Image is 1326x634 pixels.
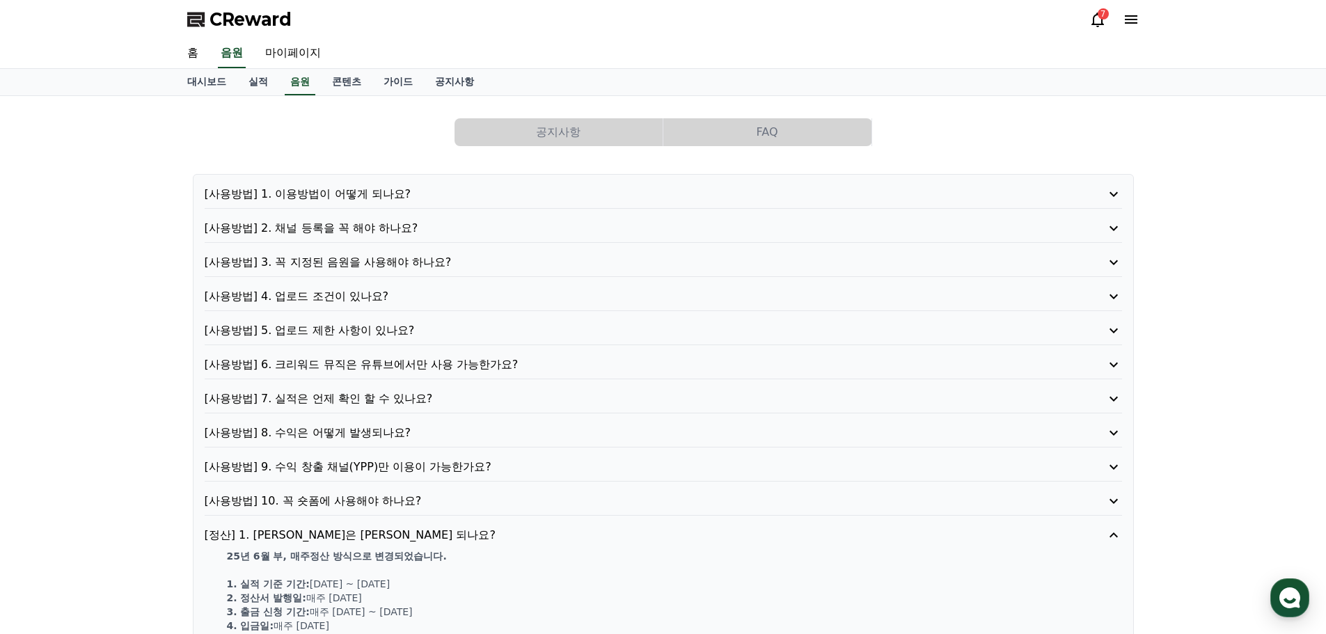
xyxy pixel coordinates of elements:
a: 마이페이지 [254,39,332,68]
span: 홈 [44,462,52,473]
p: [사용방법] 10. 꼭 숏폼에 사용해야 하나요? [205,493,1049,509]
button: [사용방법] 2. 채널 등록을 꼭 해야 하나요? [205,220,1122,237]
a: 대시보드 [176,69,237,95]
button: [사용방법] 3. 꼭 지정된 음원을 사용해야 하나요? [205,254,1122,271]
button: 공지사항 [455,118,663,146]
a: 공지사항 [424,69,485,95]
strong: 25년 6월 부, 매주정산 방식으로 변경되었습니다. [227,550,447,562]
a: 홈 [176,39,210,68]
p: [사용방법] 6. 크리워드 뮤직은 유튜브에서만 사용 가능한가요? [205,356,1049,373]
p: [사용방법] 5. 업로드 제한 사항이 있나요? [205,322,1049,339]
button: [사용방법] 5. 업로드 제한 사항이 있나요? [205,322,1122,339]
p: [DATE] ~ [DATE] [227,577,1122,591]
a: 실적 [237,69,279,95]
p: [사용방법] 1. 이용방법이 어떻게 되나요? [205,186,1049,203]
strong: 1. 실적 기준 기간: [227,578,310,589]
a: 공지사항 [455,118,663,146]
p: [사용방법] 9. 수익 창출 채널(YPP)만 이용이 가능한가요? [205,459,1049,475]
a: 음원 [218,39,246,68]
button: [사용방법] 1. 이용방법이 어떻게 되나요? [205,186,1122,203]
button: [사용방법] 10. 꼭 숏폼에 사용해야 하나요? [205,493,1122,509]
a: 7 [1089,11,1106,28]
p: [사용방법] 7. 실적은 언제 확인 할 수 있나요? [205,390,1049,407]
p: 매주 [DATE] ~ [DATE] [227,605,1122,619]
p: [정산] 1. [PERSON_NAME]은 [PERSON_NAME] 되나요? [205,527,1049,544]
span: CReward [210,8,292,31]
a: 음원 [285,69,315,95]
p: [사용방법] 8. 수익은 어떻게 발생되나요? [205,425,1049,441]
strong: 4. 입금일: [227,620,274,631]
a: 설정 [180,441,267,476]
strong: 3. 출금 신청 기간: [227,606,310,617]
a: 홈 [4,441,92,476]
a: 콘텐츠 [321,69,372,95]
a: 가이드 [372,69,424,95]
button: [사용방법] 8. 수익은 어떻게 발생되나요? [205,425,1122,441]
button: [정산] 1. [PERSON_NAME]은 [PERSON_NAME] 되나요? [205,527,1122,544]
p: [사용방법] 3. 꼭 지정된 음원을 사용해야 하나요? [205,254,1049,271]
span: 대화 [127,463,144,474]
a: 대화 [92,441,180,476]
button: [사용방법] 7. 실적은 언제 확인 할 수 있나요? [205,390,1122,407]
div: 7 [1098,8,1109,19]
button: [사용방법] 6. 크리워드 뮤직은 유튜브에서만 사용 가능한가요? [205,356,1122,373]
button: [사용방법] 9. 수익 창출 채널(YPP)만 이용이 가능한가요? [205,459,1122,475]
span: 설정 [215,462,232,473]
p: 매주 [DATE] [227,619,1122,633]
p: [사용방법] 4. 업로드 조건이 있나요? [205,288,1049,305]
p: 매주 [DATE] [227,591,1122,605]
strong: 2. 정산서 발행일: [227,592,306,603]
button: FAQ [663,118,871,146]
a: CReward [187,8,292,31]
p: [사용방법] 2. 채널 등록을 꼭 해야 하나요? [205,220,1049,237]
button: [사용방법] 4. 업로드 조건이 있나요? [205,288,1122,305]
